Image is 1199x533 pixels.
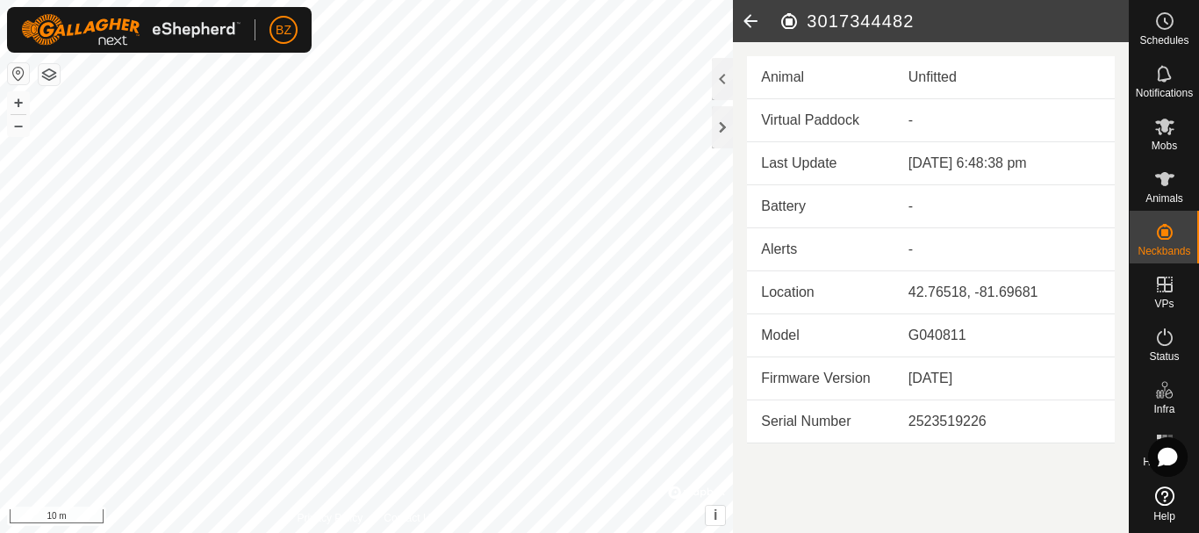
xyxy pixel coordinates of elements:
[1153,404,1174,414] span: Infra
[1136,88,1193,98] span: Notifications
[779,11,1129,32] h2: 3017344482
[908,325,1101,346] div: G040811
[747,142,894,185] td: Last Update
[747,314,894,357] td: Model
[894,228,1115,271] td: -
[747,400,894,443] td: Serial Number
[908,153,1101,174] div: [DATE] 6:48:38 pm
[706,506,725,525] button: i
[908,67,1101,88] div: Unfitted
[298,510,363,526] a: Privacy Policy
[908,411,1101,432] div: 2523519226
[747,228,894,271] td: Alerts
[8,92,29,113] button: +
[1153,511,1175,522] span: Help
[908,112,913,127] app-display-virtual-paddock-transition: -
[1139,35,1188,46] span: Schedules
[1149,351,1179,362] span: Status
[747,357,894,400] td: Firmware Version
[1143,457,1186,467] span: Heatmap
[384,510,435,526] a: Contact Us
[1138,246,1190,256] span: Neckbands
[747,99,894,142] td: Virtual Paddock
[1130,479,1199,529] a: Help
[908,368,1101,389] div: [DATE]
[747,185,894,228] td: Battery
[714,508,717,522] span: i
[747,56,894,99] td: Animal
[908,196,1101,217] div: -
[1152,140,1177,151] span: Mobs
[1145,193,1183,204] span: Animals
[39,64,60,85] button: Map Layers
[21,14,241,46] img: Gallagher Logo
[276,21,291,40] span: BZ
[8,63,29,84] button: Reset Map
[908,282,1101,303] div: 42.76518, -81.69681
[8,115,29,136] button: –
[1154,299,1174,309] span: VPs
[747,271,894,314] td: Location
